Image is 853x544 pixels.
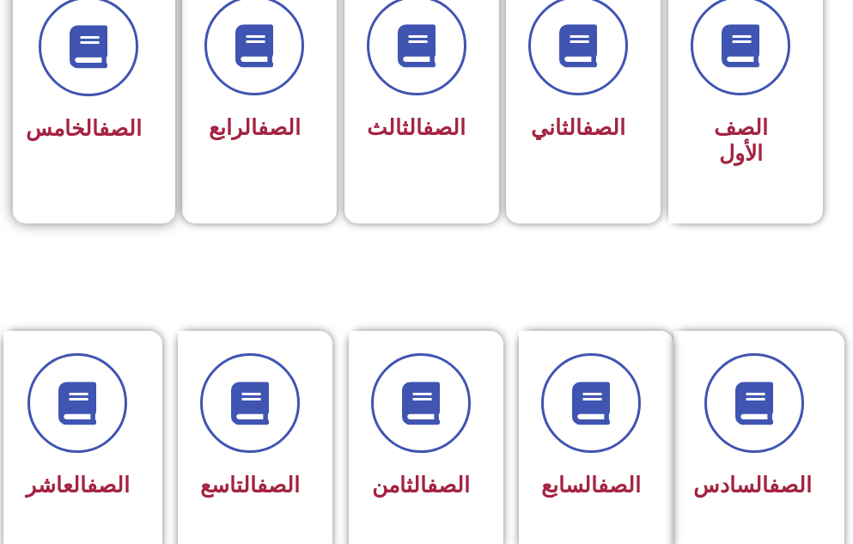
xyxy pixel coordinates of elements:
span: الصف الأول [714,115,768,166]
a: الصف [99,116,142,141]
a: الصف [87,473,130,498]
span: السابع [541,473,641,498]
a: الصف [258,115,301,140]
a: الصف [582,115,625,140]
span: الثالث [367,115,466,140]
span: العاشر [26,473,130,498]
a: الصف [598,473,641,498]
a: الصف [769,473,812,498]
a: الصف [427,473,470,498]
span: التاسع [200,473,300,498]
a: الصف [423,115,466,140]
span: السادس [693,473,812,498]
span: الرابع [209,115,301,140]
span: الخامس [26,116,142,141]
a: الصف [257,473,300,498]
span: الثامن [372,473,470,498]
span: الثاني [531,115,625,140]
